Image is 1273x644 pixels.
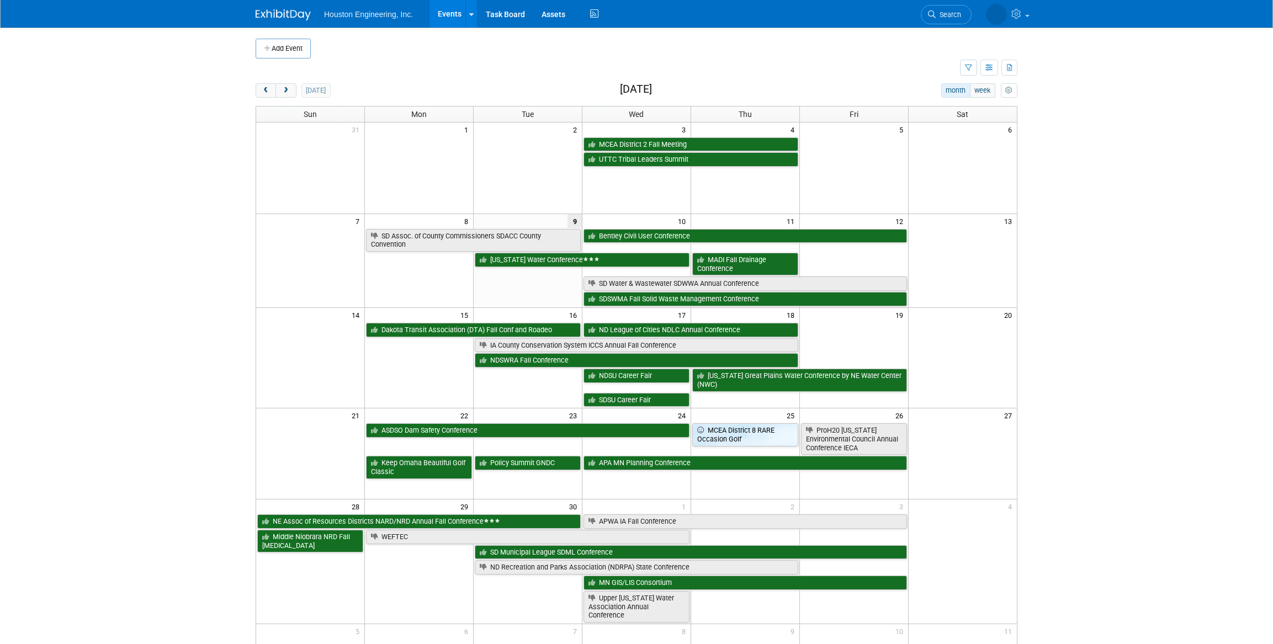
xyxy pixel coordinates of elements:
span: 3 [681,123,691,136]
span: 15 [459,308,473,322]
span: 25 [786,408,799,422]
span: 21 [351,408,364,422]
span: 10 [894,624,908,638]
button: myCustomButton [1001,83,1017,98]
a: SD Municipal League SDML Conference [475,545,906,560]
span: 17 [677,308,691,322]
span: Mon [411,110,427,119]
a: Bentley Civil User Conference [584,229,907,243]
span: 2 [572,123,582,136]
i: Personalize Calendar [1005,87,1012,94]
span: 9 [789,624,799,638]
a: APWA IA Fall Conference [584,514,907,529]
span: 1 [463,123,473,136]
span: 5 [898,123,908,136]
a: NDSWRA Fall Conference [475,353,798,368]
a: ASDSO Dam Safety Conference [366,423,689,438]
span: Fri [850,110,858,119]
a: ProH20 [US_STATE] Environmental Council Annual Conference IECA [801,423,907,455]
span: Thu [739,110,752,119]
a: ND Recreation and Parks Association (NDRPA) State Conference [475,560,798,574]
span: 12 [894,214,908,228]
span: 13 [1003,214,1017,228]
a: Policy Summit GNDC [475,456,581,470]
span: 4 [1007,499,1017,513]
span: Sat [957,110,968,119]
span: 29 [459,499,473,513]
a: IA County Conservation System ICCS Annual Fall Conference [475,338,798,353]
span: 9 [567,214,582,228]
span: 28 [351,499,364,513]
span: 20 [1003,308,1017,322]
span: Houston Engineering, Inc. [324,10,413,19]
span: 18 [786,308,799,322]
span: 14 [351,308,364,322]
a: Upper [US_STATE] Water Association Annual Conference [584,591,689,622]
a: SD Assoc. of County Commissioners SDACC County Convention [366,229,581,252]
a: WEFTEC [366,530,689,544]
a: [US_STATE] Water Conference [475,253,689,267]
a: [US_STATE] Great Plains Water Conference by NE Water Center (NWC) [692,369,907,391]
button: [DATE] [301,83,331,98]
a: Keep Omaha Beautiful Golf Classic [366,456,472,478]
span: 11 [1003,624,1017,638]
a: MCEA District 8 RARE Occasion Golf [692,423,798,446]
span: Search [936,10,961,19]
button: month [941,83,970,98]
span: 24 [677,408,691,422]
a: NE Assoc of Resources Districts NARD/NRD Annual Fall Conference [257,514,581,529]
span: 6 [1007,123,1017,136]
a: NDSU Career Fair [584,369,689,383]
button: week [970,83,995,98]
span: 7 [354,214,364,228]
button: prev [256,83,276,98]
span: 2 [789,499,799,513]
a: Middle Niobrara NRD Fall [MEDICAL_DATA] [257,530,363,552]
span: 26 [894,408,908,422]
span: Sun [304,110,317,119]
span: 8 [463,214,473,228]
span: 1 [681,499,691,513]
span: 3 [898,499,908,513]
span: 5 [354,624,364,638]
a: SD Water & Wastewater SDWWA Annual Conference [584,276,907,291]
span: 16 [568,308,582,322]
a: ND League of Cities NDLC Annual Conference [584,323,798,337]
a: Dakota Transit Association (DTA) Fall Conf and Roadeo [366,323,581,337]
span: 27 [1003,408,1017,422]
img: Heidi Joarnt [986,4,1007,25]
span: 8 [681,624,691,638]
a: UTTC Tribal Leaders Summit [584,152,798,167]
button: Add Event [256,39,311,58]
span: 22 [459,408,473,422]
span: Tue [522,110,534,119]
a: MCEA District 2 Fall Meeting [584,137,798,152]
span: 23 [568,408,582,422]
span: 30 [568,499,582,513]
button: next [275,83,296,98]
span: 7 [572,624,582,638]
span: 10 [677,214,691,228]
img: ExhibitDay [256,9,311,20]
span: Wed [629,110,644,119]
a: MN GIS/LIS Consortium [584,576,907,590]
span: 19 [894,308,908,322]
h2: [DATE] [620,83,652,95]
span: 4 [789,123,799,136]
a: Search [921,5,972,24]
a: APA MN Planning Conference [584,456,907,470]
span: 6 [463,624,473,638]
a: SDSU Career Fair [584,393,689,407]
span: 11 [786,214,799,228]
a: SDSWMA Fall Solid Waste Management Conference [584,292,907,306]
span: 31 [351,123,364,136]
a: MADI Fall Drainage Conference [692,253,798,275]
